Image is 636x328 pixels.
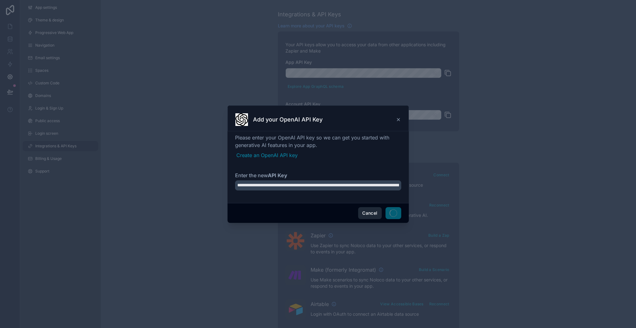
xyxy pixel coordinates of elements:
strong: API Key [268,172,287,178]
button: Cancel [358,207,381,219]
span: Please enter your OpenAI API key so we can get you started with generative AI features in your app. [235,134,401,149]
h3: Add your OpenAI API Key [253,116,323,123]
label: Enter the new [235,172,401,179]
a: Create an OpenAI API key [236,151,401,159]
img: OpenAI [235,113,248,126]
